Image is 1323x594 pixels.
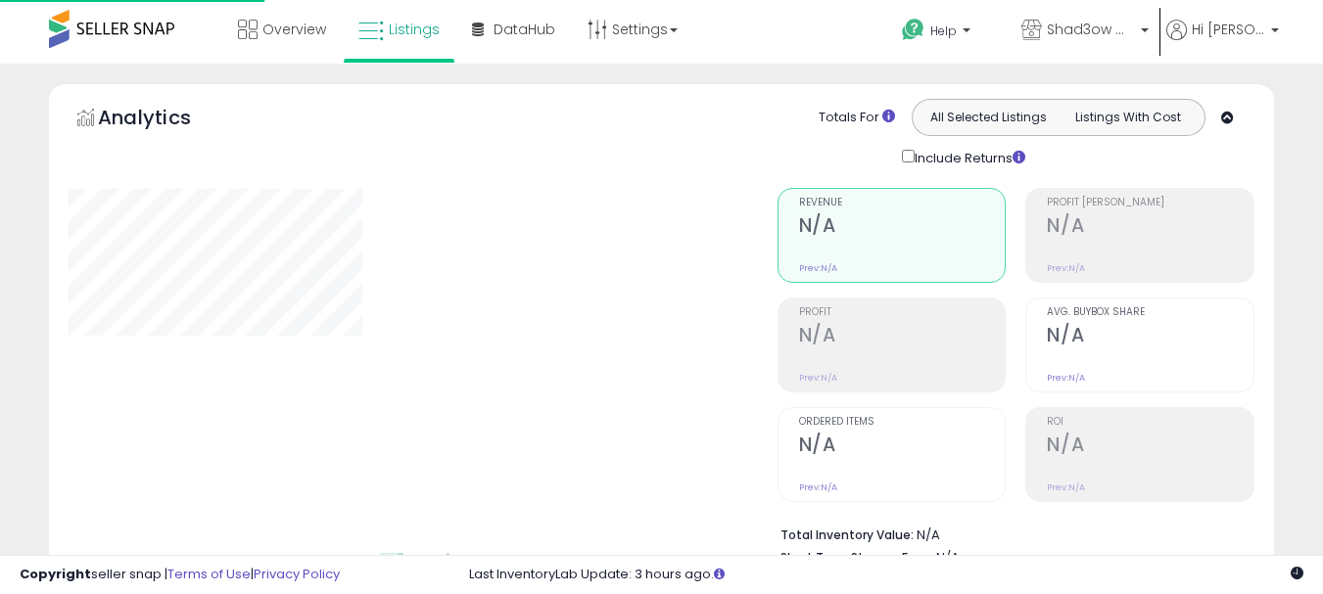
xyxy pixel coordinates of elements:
span: Ordered Items [799,417,1006,428]
i: Get Help [901,18,925,42]
span: Hi [PERSON_NAME] [1192,20,1265,39]
span: Profit [PERSON_NAME] [1047,198,1253,208]
a: Privacy Policy [254,565,340,583]
span: N/A [936,548,960,567]
span: Listings [389,20,440,39]
a: Terms of Use [167,565,251,583]
h5: Analytics [98,104,229,136]
span: Revenue [799,198,1006,208]
div: seller snap | | [20,566,340,584]
span: Overview [262,20,326,39]
h2: N/A [799,214,1006,241]
small: Prev: N/A [799,481,837,493]
b: Short Term Storage Fees: [780,549,933,566]
span: Help [930,23,957,39]
div: Totals For [819,109,895,127]
small: Prev: N/A [799,372,837,384]
a: Help [886,3,1004,64]
span: Avg. Buybox Share [1047,307,1253,318]
small: Prev: N/A [1047,262,1085,274]
span: DataHub [494,20,555,39]
span: Profit [799,307,1006,318]
small: Prev: N/A [799,262,837,274]
small: Prev: N/A [1047,372,1085,384]
span: ROI [1047,417,1253,428]
h2: N/A [1047,214,1253,241]
small: Prev: N/A [1047,481,1085,493]
b: Total Inventory Value: [780,526,914,543]
h2: N/A [799,324,1006,350]
a: Hi [PERSON_NAME] [1166,20,1279,64]
h2: N/A [799,434,1006,460]
div: Last InventoryLab Update: 3 hours ago. [469,566,1303,584]
span: Shad3ow Goods & Services [1047,20,1135,39]
h2: N/A [1047,324,1253,350]
li: N/A [780,522,1240,545]
i: Click here to read more about un-synced listings. [714,568,725,580]
div: Include Returns [887,146,1049,168]
button: Listings With Cost [1058,105,1199,130]
strong: Copyright [20,565,91,583]
h2: N/A [1047,434,1253,460]
button: All Selected Listings [918,105,1059,130]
